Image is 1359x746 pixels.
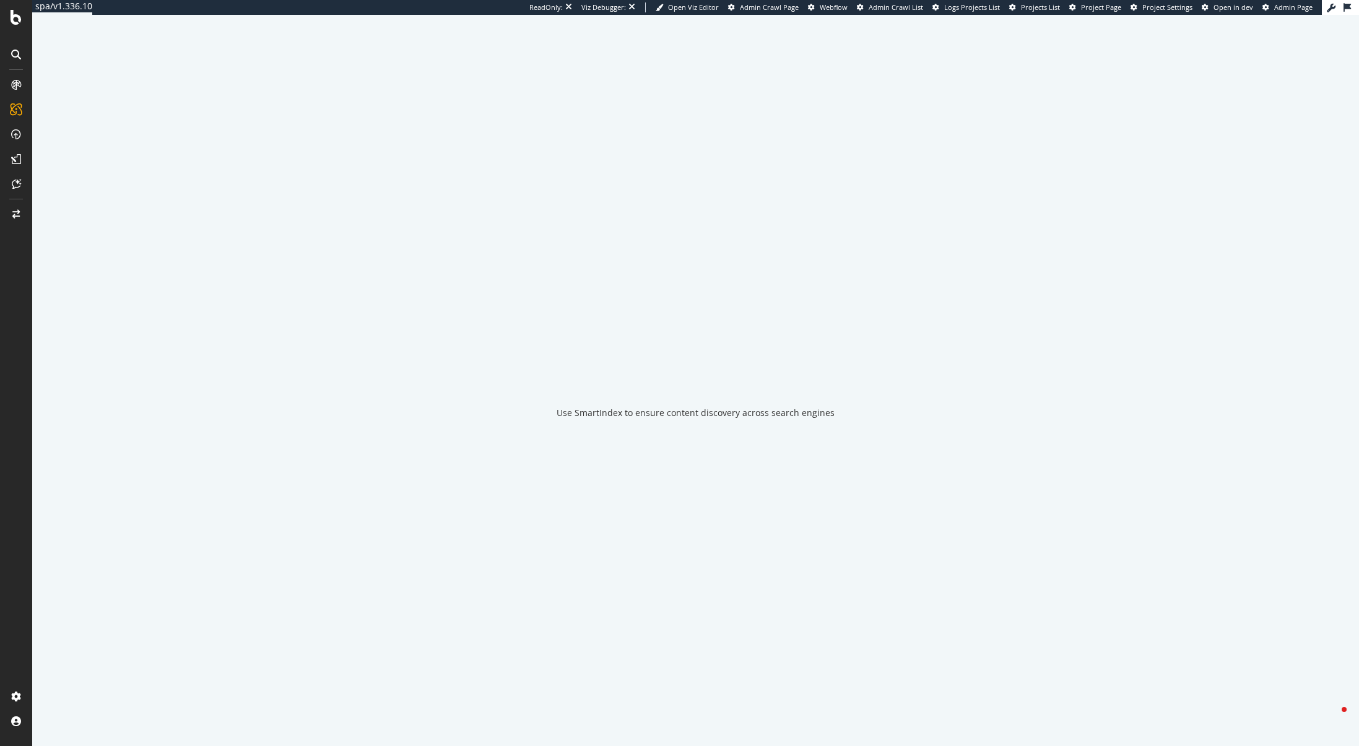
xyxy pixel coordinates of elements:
[820,2,848,12] span: Webflow
[581,2,626,12] div: Viz Debugger:
[728,2,799,12] a: Admin Crawl Page
[740,2,799,12] span: Admin Crawl Page
[869,2,923,12] span: Admin Crawl List
[932,2,1000,12] a: Logs Projects List
[656,2,719,12] a: Open Viz Editor
[1317,704,1347,734] iframe: Intercom live chat
[529,2,563,12] div: ReadOnly:
[1202,2,1253,12] a: Open in dev
[1214,2,1253,12] span: Open in dev
[1021,2,1060,12] span: Projects List
[1274,2,1313,12] span: Admin Page
[944,2,1000,12] span: Logs Projects List
[808,2,848,12] a: Webflow
[1131,2,1192,12] a: Project Settings
[857,2,923,12] a: Admin Crawl List
[557,407,835,419] div: Use SmartIndex to ensure content discovery across search engines
[668,2,719,12] span: Open Viz Editor
[1069,2,1121,12] a: Project Page
[1262,2,1313,12] a: Admin Page
[1009,2,1060,12] a: Projects List
[1142,2,1192,12] span: Project Settings
[1081,2,1121,12] span: Project Page
[651,342,740,387] div: animation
